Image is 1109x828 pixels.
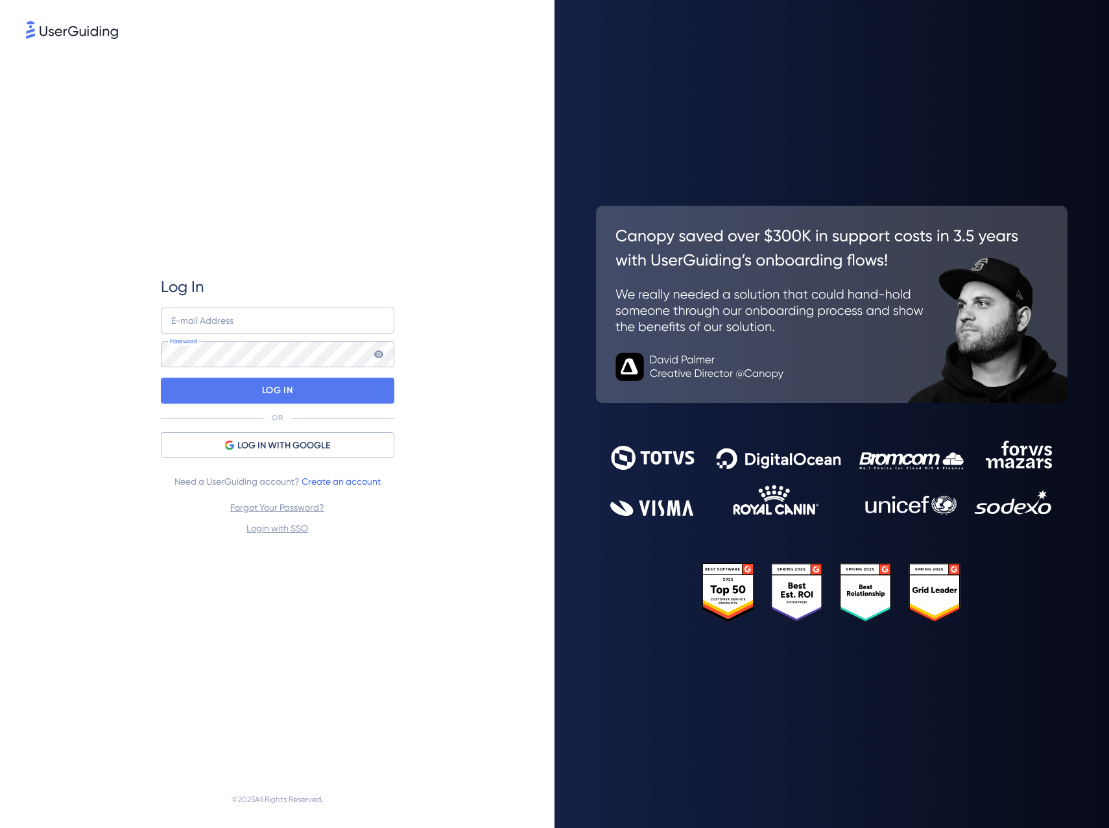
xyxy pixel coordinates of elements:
[161,308,394,334] input: example@company.com
[237,438,330,454] span: LOG IN WITH GOOGLE
[610,441,1053,516] img: 9302ce2ac39453076f5bc0f2f2ca889b.svg
[302,476,381,487] a: Create an account
[596,206,1067,403] img: 26c0aa7c25a843aed4baddd2b5e0fa68.svg
[174,474,381,489] span: Need a UserGuiding account?
[702,563,962,622] img: 25303e33045975176eb484905ab012ff.svg
[161,276,204,297] span: Log In
[272,413,283,423] p: OR
[230,502,324,513] a: Forgot Your Password?
[262,380,292,401] p: LOG IN
[26,21,118,39] img: 8faab4ba6bc7696a72372aa768b0286c.svg
[232,792,324,807] span: © 2025 All Rights Reserved.
[246,523,308,533] a: Login with SSO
